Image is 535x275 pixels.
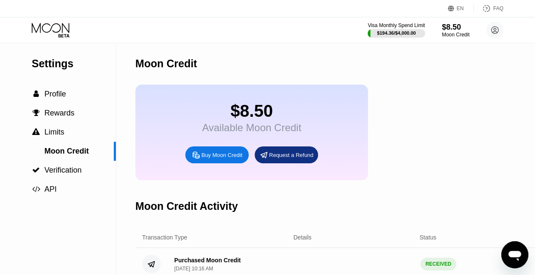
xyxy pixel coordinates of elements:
[174,257,241,264] div: Purchased Moon Credit
[135,200,238,212] div: Moon Credit Activity
[185,146,249,163] div: Buy Moon Credit
[201,151,242,159] div: Buy Moon Credit
[457,5,464,11] div: EN
[44,147,89,155] span: Moon Credit
[44,166,82,174] span: Verification
[420,258,456,270] div: RECEIVED
[135,58,197,70] div: Moon Credit
[44,109,74,117] span: Rewards
[32,58,116,70] div: Settings
[420,234,436,241] div: Status
[474,4,503,13] div: FAQ
[269,151,313,159] div: Request a Refund
[32,185,40,193] span: 
[448,4,474,13] div: EN
[442,23,469,38] div: $8.50Moon Credit
[294,234,312,241] div: Details
[32,90,40,98] div: 
[377,30,416,36] div: $194.36 / $4,000.00
[44,90,66,98] span: Profile
[255,146,318,163] div: Request a Refund
[501,241,528,268] iframe: Button to launch messaging window
[368,22,425,38] div: Visa Monthly Spend Limit$194.36/$4,000.00
[33,109,40,117] span: 
[33,90,39,98] span: 
[202,122,301,134] div: Available Moon Credit
[44,128,64,136] span: Limits
[442,23,469,32] div: $8.50
[32,109,40,117] div: 
[493,5,503,11] div: FAQ
[32,166,40,174] span: 
[368,22,425,28] div: Visa Monthly Spend Limit
[32,128,40,136] span: 
[44,185,57,193] span: API
[174,266,213,272] div: [DATE] 10:16 AM
[442,32,469,38] div: Moon Credit
[142,234,187,241] div: Transaction Type
[202,102,301,121] div: $8.50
